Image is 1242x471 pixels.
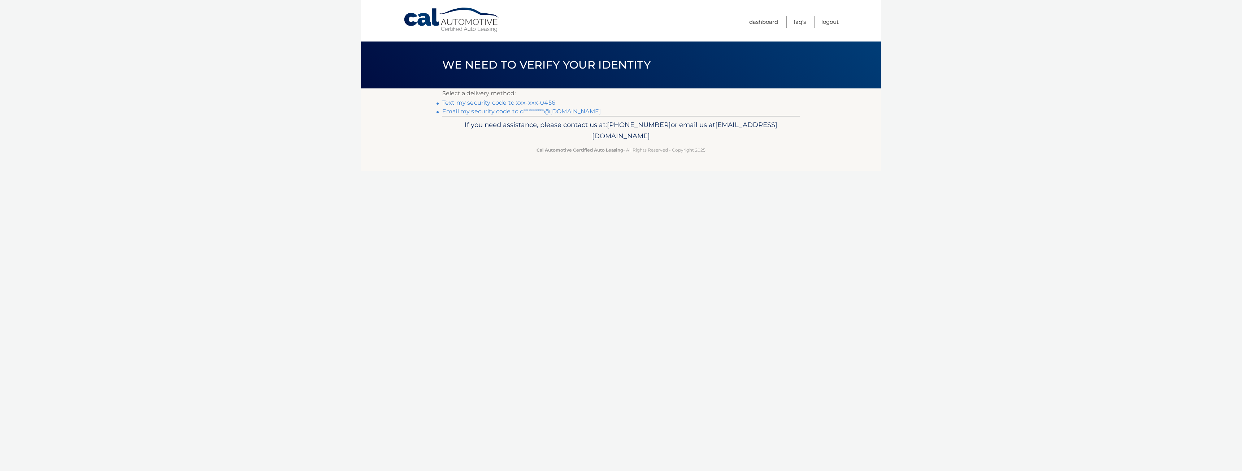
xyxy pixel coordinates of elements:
[537,147,623,153] strong: Cal Automotive Certified Auto Leasing
[442,99,555,106] a: Text my security code to xxx-xxx-0456
[447,146,795,154] p: - All Rights Reserved - Copyright 2025
[442,88,800,99] p: Select a delivery method:
[749,16,778,28] a: Dashboard
[794,16,806,28] a: FAQ's
[447,119,795,142] p: If you need assistance, please contact us at: or email us at
[442,108,601,115] a: Email my security code to d*********@[DOMAIN_NAME]
[442,58,651,71] span: We need to verify your identity
[821,16,839,28] a: Logout
[607,121,671,129] span: [PHONE_NUMBER]
[403,7,501,33] a: Cal Automotive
